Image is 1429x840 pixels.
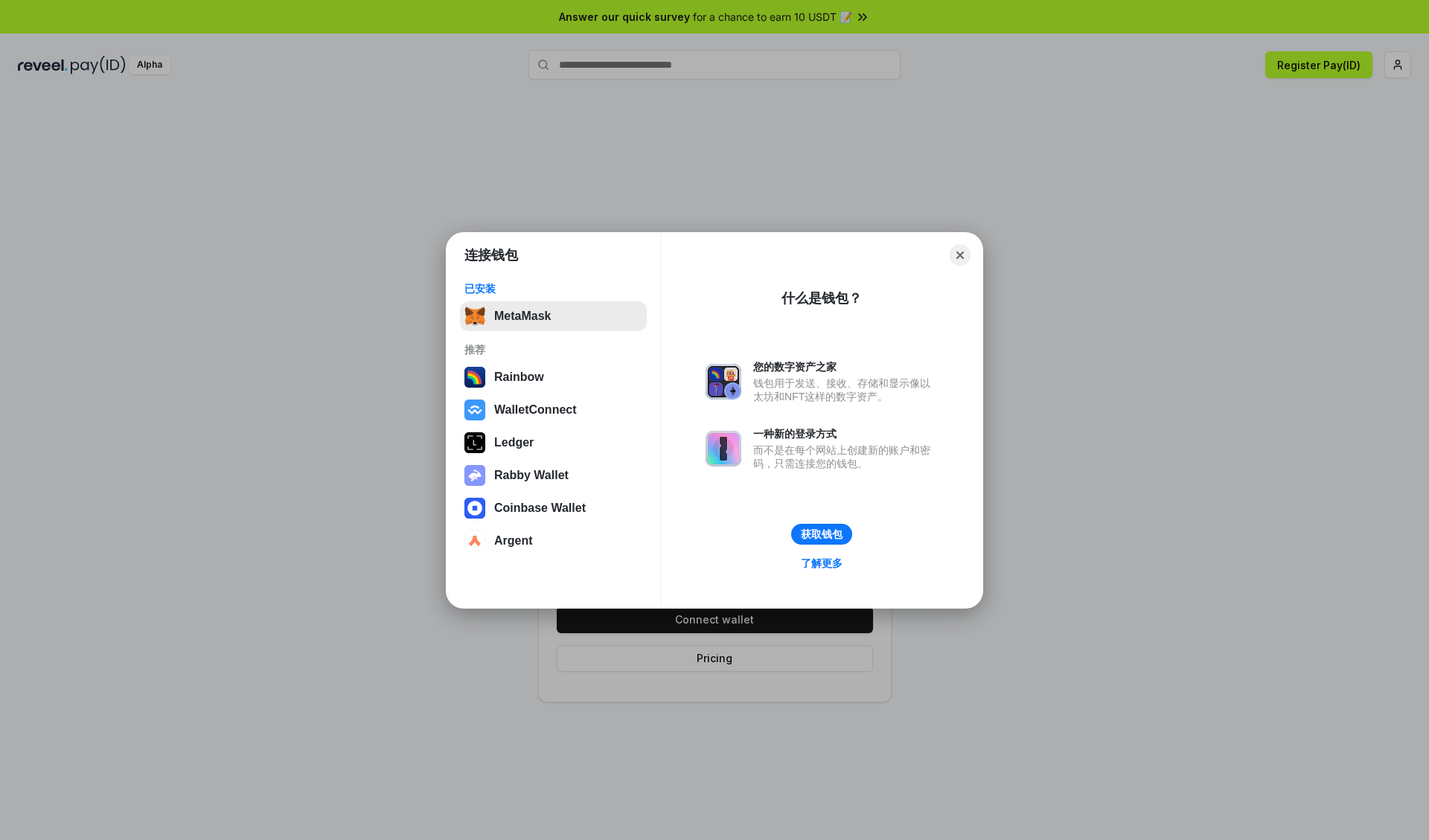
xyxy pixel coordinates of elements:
[706,364,741,400] img: svg+xml,%3Csvg%20xmlns%3D%22http%3A%2F%2Fwww.w3.org%2F2000%2Fsvg%22%20fill%3D%22none%22%20viewBox...
[781,289,862,307] div: 什么是钱包？
[950,245,971,266] button: Close
[460,493,647,523] button: Coinbase Wallet
[464,498,485,519] img: svg+xml,%3Csvg%20width%3D%2228%22%20height%3D%2228%22%20viewBox%3D%220%200%2028%2028%22%20fill%3D...
[494,371,544,384] div: Rainbow
[801,528,843,541] div: 获取钱包
[494,436,534,449] div: Ledger
[753,360,938,373] div: 您的数字资产之家
[706,431,741,467] img: svg+xml,%3Csvg%20xmlns%3D%22http%3A%2F%2Fwww.w3.org%2F2000%2Fsvg%22%20fill%3D%22none%22%20viewBox...
[464,465,485,486] img: svg+xml,%3Csvg%20xmlns%3D%22http%3A%2F%2Fwww.w3.org%2F2000%2Fsvg%22%20fill%3D%22none%22%20viewBox...
[464,432,485,453] img: svg+xml,%3Csvg%20xmlns%3D%22http%3A%2F%2Fwww.w3.org%2F2000%2Fsvg%22%20width%3D%2228%22%20height%3...
[464,400,485,420] img: svg+xml,%3Csvg%20width%3D%2228%22%20height%3D%2228%22%20viewBox%3D%220%200%2028%2028%22%20fill%3D...
[791,524,852,545] button: 获取钱包
[494,501,586,515] div: Coinbase Wallet
[464,530,485,551] img: svg+xml,%3Csvg%20width%3D%2228%22%20height%3D%2228%22%20viewBox%3D%220%200%2028%2028%22%20fill%3D...
[753,376,938,403] div: 钱包用于发送、接收、存储和显示像以太坊和NFT这样的数字资产。
[460,301,647,331] button: MetaMask
[460,362,647,392] button: Rainbow
[464,343,642,356] div: 推荐
[494,534,533,548] div: Argent
[753,427,938,440] div: 一种新的登录方式
[460,428,647,458] button: Ledger
[494,469,569,482] div: Rabby Wallet
[464,282,642,295] div: 已安装
[460,461,647,490] button: Rabby Wallet
[464,306,485,327] img: svg+xml,%3Csvg%20fill%3D%22none%22%20height%3D%2233%22%20viewBox%3D%220%200%2035%2033%22%20width%...
[460,526,647,556] button: Argent
[464,367,485,388] img: svg+xml,%3Csvg%20width%3D%22120%22%20height%3D%22120%22%20viewBox%3D%220%200%20120%20120%22%20fil...
[460,395,647,425] button: WalletConnect
[792,554,851,573] a: 了解更多
[801,557,843,570] div: 了解更多
[494,310,551,323] div: MetaMask
[464,246,518,264] h1: 连接钱包
[494,403,577,417] div: WalletConnect
[753,443,938,470] div: 而不是在每个网站上创建新的账户和密码，只需连接您的钱包。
